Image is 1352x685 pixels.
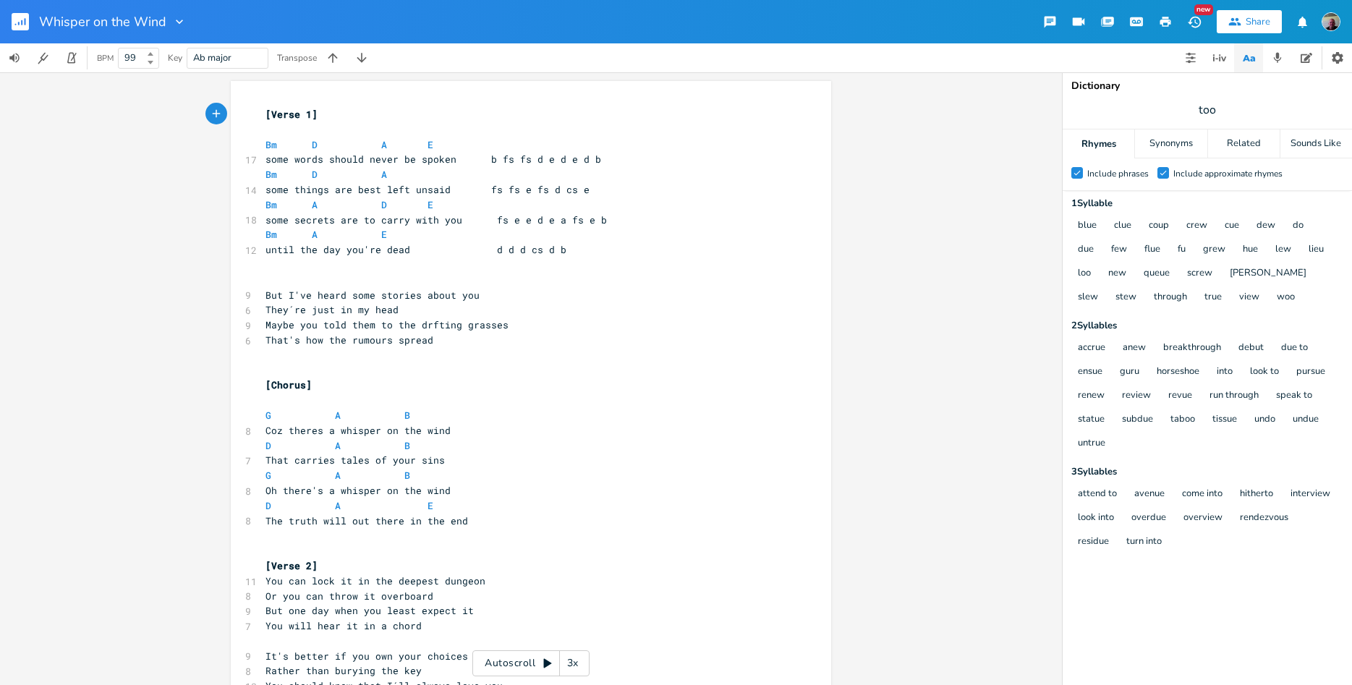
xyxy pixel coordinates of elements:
button: interview [1291,488,1330,501]
button: statue [1078,414,1105,426]
button: [PERSON_NAME] [1230,268,1306,280]
div: Rhymes [1063,129,1134,158]
span: A [335,409,341,422]
button: attend to [1078,488,1117,501]
button: woo [1277,292,1295,304]
span: A [335,439,341,452]
button: true [1204,292,1222,304]
div: BPM [97,54,114,62]
button: hue [1243,244,1258,256]
span: E [428,138,433,151]
span: D [312,168,318,181]
button: into [1217,366,1233,378]
span: It's better if you own your choices [265,650,468,663]
span: [Verse 2] [265,559,318,572]
button: renew [1078,390,1105,402]
button: clue [1114,220,1131,232]
button: residue [1078,536,1109,548]
button: tissue [1212,414,1237,426]
button: cue [1225,220,1239,232]
div: Sounds Like [1280,129,1352,158]
span: Rather than burying the key [265,664,422,677]
span: But I've heard some stories about you [265,289,480,302]
span: Ab major [193,51,231,64]
span: They´re just in my head [265,303,399,316]
button: overview [1183,512,1223,524]
button: new [1108,268,1126,280]
img: Keith Dalton [1322,12,1340,31]
span: A [312,198,318,211]
span: some words should never be spoken b fs fs d e d e d b [265,153,601,166]
span: some secrets are to carry with you fs e e d e a fs e b [265,213,607,226]
button: overdue [1131,512,1166,524]
button: blue [1078,220,1097,232]
button: New [1180,9,1209,35]
button: through [1154,292,1187,304]
button: loo [1078,268,1091,280]
span: G [265,409,271,422]
div: Dictionary [1071,81,1343,91]
button: queue [1144,268,1170,280]
span: That carries tales of your sins [265,454,445,467]
button: slew [1078,292,1098,304]
div: Include phrases [1087,169,1149,178]
button: due to [1281,342,1308,354]
button: screw [1187,268,1212,280]
span: But one day when you least expect it [265,604,474,617]
div: Synonyms [1135,129,1207,158]
div: Transpose [277,54,317,62]
button: revue [1168,390,1192,402]
button: stew [1115,292,1136,304]
button: debut [1238,342,1264,354]
span: Bm [265,138,277,151]
span: Oh there's a whisper on the wind [265,484,451,497]
button: untrue [1078,438,1105,450]
span: Bm [265,198,277,211]
button: lew [1275,244,1291,256]
button: speak to [1276,390,1312,402]
span: The truth will out there in the end [265,514,468,527]
span: until the day you're dead d d d cs d b [265,243,566,256]
span: D [265,499,271,512]
div: Autoscroll [472,650,590,676]
span: D [265,439,271,452]
button: view [1239,292,1259,304]
span: E [428,198,433,211]
div: Key [168,54,182,62]
div: Include approximate rhymes [1173,169,1283,178]
button: undue [1293,414,1319,426]
button: avenue [1134,488,1165,501]
button: accrue [1078,342,1105,354]
span: B [404,409,410,422]
button: taboo [1170,414,1195,426]
div: Related [1208,129,1280,158]
button: turn into [1126,536,1162,548]
span: Whisper on the Wind [39,15,166,28]
span: E [428,499,433,512]
span: B [404,469,410,482]
button: due [1078,244,1094,256]
span: [Verse 1] [265,108,318,121]
div: Share [1246,15,1270,28]
span: [Chorus] [265,378,312,391]
button: lieu [1309,244,1324,256]
button: horseshoe [1157,366,1199,378]
span: Bm [265,168,277,181]
button: look into [1078,512,1114,524]
button: dew [1257,220,1275,232]
span: D [381,198,387,211]
span: You will hear it in a chord [265,619,422,632]
button: pursue [1296,366,1325,378]
button: undo [1254,414,1275,426]
button: coup [1149,220,1169,232]
button: come into [1182,488,1223,501]
button: fu [1178,244,1186,256]
button: subdue [1122,414,1153,426]
button: hitherto [1240,488,1273,501]
span: Coz theres a whisper on the wind [265,424,451,437]
button: do [1293,220,1304,232]
button: look to [1250,366,1279,378]
button: flue [1144,244,1160,256]
div: 3 Syllable s [1071,467,1343,477]
div: 1 Syllable [1071,199,1343,208]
